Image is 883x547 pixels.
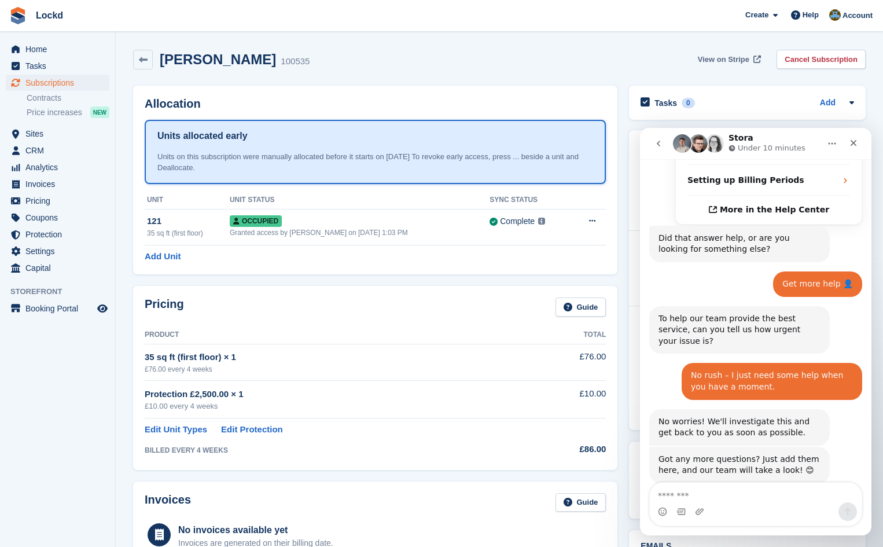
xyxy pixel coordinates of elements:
[6,159,109,175] a: menu
[31,6,68,25] a: Lockd
[538,218,545,225] img: icon-info-grey-7440780725fd019a000dd9b08b2336e03edf1995a4989e88bcd33f0948082b44.svg
[6,41,109,57] a: menu
[10,286,115,298] span: Storefront
[6,300,109,317] a: menu
[25,226,95,243] span: Protection
[490,191,571,210] th: Sync Status
[842,10,873,21] span: Account
[95,302,109,315] a: Preview store
[145,97,606,111] h2: Allocation
[6,142,109,159] a: menu
[6,58,109,74] a: menu
[25,126,95,142] span: Sites
[532,326,606,344] th: Total
[145,388,532,401] div: Protection £2,500.00 × 1
[25,193,95,209] span: Pricing
[25,300,95,317] span: Booking Portal
[682,98,695,108] div: 0
[9,7,27,24] img: stora-icon-8386f47178a22dfd0bd8f6a31ec36ba5ce8667c1dd55bd0f319d3a0aa187defe.svg
[6,75,109,91] a: menu
[25,41,95,57] span: Home
[147,228,230,238] div: 35 sq ft (first floor)
[145,250,181,263] a: Add Unit
[178,523,333,537] div: No invoices available yet
[6,243,109,259] a: menu
[640,128,871,535] iframe: Intercom live chat
[90,107,109,118] div: NEW
[145,401,532,412] div: £10.00 every 4 weeks
[6,226,109,243] a: menu
[25,243,95,259] span: Settings
[27,93,109,104] a: Contracts
[27,107,82,118] span: Price increases
[145,364,532,375] div: £76.00 every 4 weeks
[6,260,109,276] a: menu
[25,176,95,192] span: Invoices
[820,97,836,110] a: Add
[230,191,490,210] th: Unit Status
[693,50,763,69] a: View on Stripe
[145,445,532,456] div: BILLED EVERY 4 WEEKS
[147,215,230,228] div: 121
[160,52,276,67] h2: [PERSON_NAME]
[532,381,606,418] td: £10.00
[654,98,677,108] h2: Tasks
[221,423,283,436] a: Edit Protection
[230,227,490,238] div: Granted access by [PERSON_NAME] on [DATE] 1:03 PM
[25,210,95,226] span: Coupons
[745,9,768,21] span: Create
[803,9,819,21] span: Help
[145,493,191,512] h2: Invoices
[555,298,606,317] a: Guide
[777,50,866,69] a: Cancel Subscription
[145,351,532,364] div: 35 sq ft (first floor) × 1
[25,159,95,175] span: Analytics
[281,55,310,68] div: 100535
[25,260,95,276] span: Capital
[555,493,606,512] a: Guide
[6,193,109,209] a: menu
[145,326,532,344] th: Product
[25,75,95,91] span: Subscriptions
[145,423,207,436] a: Edit Unit Types
[27,106,109,119] a: Price increases NEW
[698,54,749,65] span: View on Stripe
[532,443,606,456] div: £86.00
[6,210,109,226] a: menu
[157,129,248,143] h1: Units allocated early
[25,142,95,159] span: CRM
[532,344,606,380] td: £76.00
[230,215,282,227] span: Occupied
[25,58,95,74] span: Tasks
